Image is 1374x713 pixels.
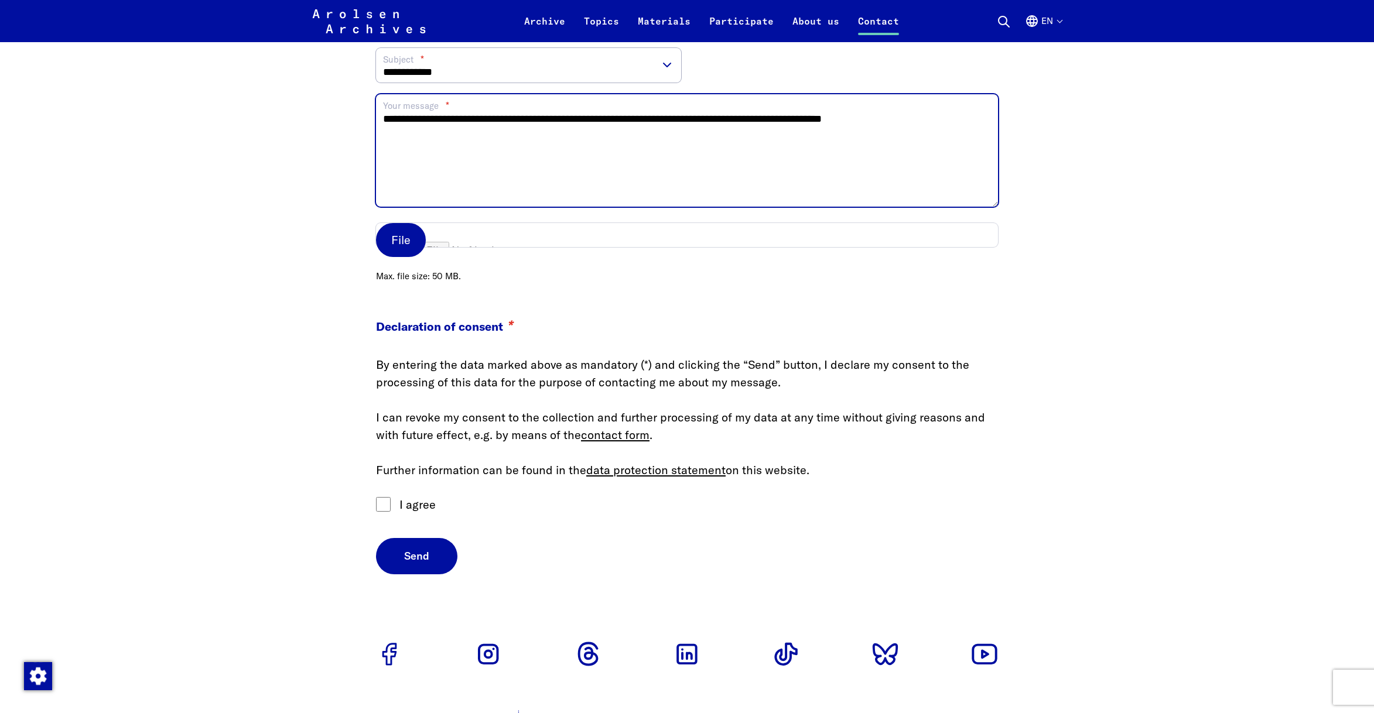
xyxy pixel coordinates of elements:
label: I agree [399,496,436,513]
a: Materials [628,14,700,42]
a: Topics [575,14,628,42]
span: Send [404,550,429,563]
a: data protection statement [586,462,726,477]
button: Send [376,538,457,575]
a: Go to Threads profile [569,635,607,673]
a: Go to Tiktok profile [767,635,805,673]
a: Archive [515,14,575,42]
a: Go to Linkedin profile [668,635,706,673]
a: Go to Youtube profile [966,635,1003,673]
a: About us [783,14,849,42]
a: Go to Facebook profile [371,635,408,673]
span: Max. file size: 50 MB. [376,262,998,283]
a: Go to Instagram profile [470,635,507,673]
img: Change consent [24,662,52,690]
nav: Primary [515,7,908,35]
a: Participate [700,14,783,42]
label: File [376,223,426,257]
div: By entering the data marked above as mandatory (*) and clicking the “Send” button, I declare my c... [376,352,998,483]
a: Go to Bluesky profile [867,635,904,673]
legend: Declaration of consent [376,294,998,345]
button: English, language selection [1025,14,1062,42]
a: contact form [581,427,650,442]
a: Contact [849,14,908,42]
div: Change consent [23,661,52,690]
